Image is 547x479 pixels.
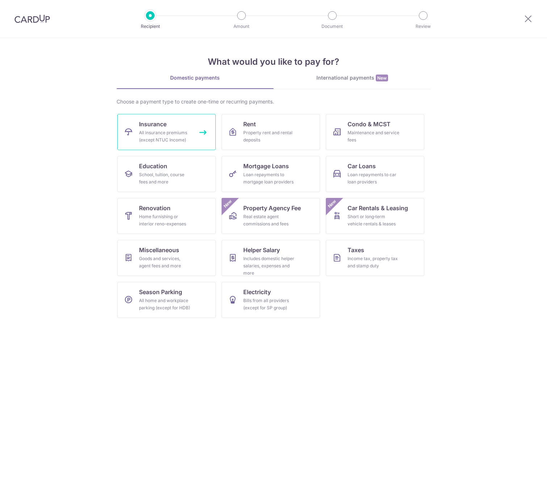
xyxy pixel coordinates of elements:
span: Renovation [139,204,171,212]
span: Taxes [348,246,364,254]
a: ElectricityBills from all providers (except for SP group) [222,282,320,318]
a: Season ParkingAll home and workplace parking (except for HDB) [117,282,216,318]
a: Property Agency FeeReal estate agent commissions and feesNew [222,198,320,234]
p: Amount [215,23,268,30]
div: International payments [274,74,431,82]
div: Real estate agent commissions and fees [243,213,295,228]
p: Review [396,23,450,30]
div: All insurance premiums (except NTUC Income) [139,129,191,144]
div: Bills from all providers (except for SP group) [243,297,295,311]
span: Helper Salary [243,246,280,254]
a: MiscellaneousGoods and services, agent fees and more [117,240,216,276]
div: Includes domestic helper salaries, expenses and more [243,255,295,277]
span: Rent [243,120,256,128]
a: Mortgage LoansLoan repayments to mortgage loan providers [222,156,320,192]
div: Goods and services, agent fees and more [139,255,191,270]
div: All home and workplace parking (except for HDB) [139,297,191,311]
span: Car Loans [348,162,376,170]
span: Electricity [243,288,271,296]
div: Domestic payments [117,74,274,81]
span: Property Agency Fee [243,204,301,212]
div: Property rent and rental deposits [243,129,295,144]
a: TaxesIncome tax, property tax and stamp duty [326,240,424,276]
div: Choose a payment type to create one-time or recurring payments. [117,98,431,105]
a: RentProperty rent and rental deposits [222,114,320,150]
div: Maintenance and service fees [348,129,400,144]
span: New [326,198,338,210]
div: Loan repayments to car loan providers [348,171,400,186]
h4: What would you like to pay for? [117,55,431,68]
a: EducationSchool, tuition, course fees and more [117,156,216,192]
span: Miscellaneous [139,246,179,254]
span: Education [139,162,167,170]
a: InsuranceAll insurance premiums (except NTUC Income) [117,114,216,150]
a: RenovationHome furnishing or interior reno-expenses [117,198,216,234]
span: Condo & MCST [348,120,391,128]
div: Short or long‑term vehicle rentals & leases [348,213,400,228]
div: Loan repayments to mortgage loan providers [243,171,295,186]
span: New [376,75,388,81]
span: Mortgage Loans [243,162,289,170]
img: CardUp [14,14,50,23]
div: Income tax, property tax and stamp duty [348,255,400,270]
div: School, tuition, course fees and more [139,171,191,186]
a: Condo & MCSTMaintenance and service fees [326,114,424,150]
span: New [222,198,233,210]
a: Car LoansLoan repayments to car loan providers [326,156,424,192]
span: Season Parking [139,288,182,296]
a: Car Rentals & LeasingShort or long‑term vehicle rentals & leasesNew [326,198,424,234]
a: Helper SalaryIncludes domestic helper salaries, expenses and more [222,240,320,276]
span: Insurance [139,120,167,128]
p: Document [306,23,359,30]
span: Car Rentals & Leasing [348,204,408,212]
p: Recipient [123,23,177,30]
div: Home furnishing or interior reno-expenses [139,213,191,228]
